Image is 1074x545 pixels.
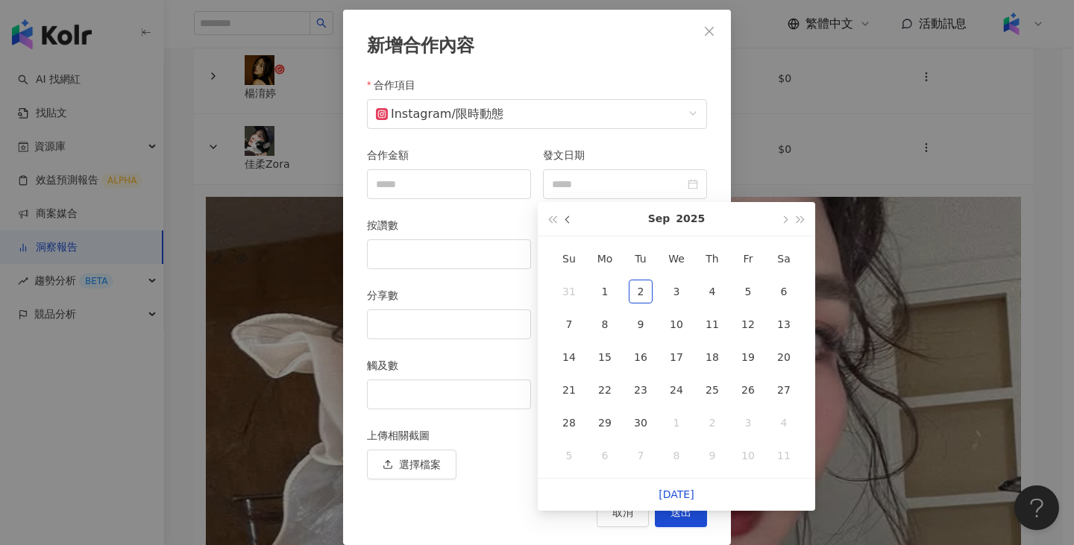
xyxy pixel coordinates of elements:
[665,444,688,467] div: 8
[700,444,724,467] div: 9
[730,406,766,439] td: 2025-10-03
[623,242,659,275] th: Tu
[629,312,653,336] div: 9
[587,308,623,341] td: 2025-09-08
[730,242,766,275] th: Fr
[659,488,694,500] a: [DATE]
[700,378,724,402] div: 25
[766,242,802,275] th: Sa
[655,497,707,527] button: 送出
[629,378,653,402] div: 23
[665,312,688,336] div: 10
[368,310,530,338] input: 分享數
[659,374,694,406] td: 2025-09-24
[551,242,587,275] th: Su
[551,374,587,406] td: 2025-09-21
[368,240,530,268] input: 按讚數
[623,275,659,308] td: 2025-09-02
[623,308,659,341] td: 2025-09-09
[659,439,694,472] td: 2025-10-08
[376,100,698,128] span: /
[694,275,730,308] td: 2025-09-04
[557,444,581,467] div: 5
[659,341,694,374] td: 2025-09-17
[587,439,623,472] td: 2025-10-06
[587,374,623,406] td: 2025-09-22
[552,176,685,192] input: 發文日期
[367,287,409,303] label: 分享數
[551,439,587,472] td: 2025-10-05
[766,439,802,472] td: 2025-10-11
[623,406,659,439] td: 2025-09-30
[694,374,730,406] td: 2025-09-25
[766,374,802,406] td: 2025-09-27
[593,444,617,467] div: 6
[557,280,581,303] div: 31
[612,506,633,518] span: 取消
[367,34,707,59] div: 新增合作內容
[736,280,760,303] div: 5
[593,378,617,402] div: 22
[694,242,730,275] th: Th
[367,217,409,233] label: 按讚數
[730,374,766,406] td: 2025-09-26
[587,406,623,439] td: 2025-09-29
[694,406,730,439] td: 2025-10-02
[736,345,760,369] div: 19
[623,374,659,406] td: 2025-09-23
[587,341,623,374] td: 2025-09-15
[766,341,802,374] td: 2025-09-20
[703,25,715,37] span: close
[730,308,766,341] td: 2025-09-12
[367,77,427,93] label: 合作項目
[629,345,653,369] div: 16
[665,345,688,369] div: 17
[629,411,653,435] div: 30
[593,312,617,336] div: 8
[587,275,623,308] td: 2025-09-01
[587,242,623,275] th: Mo
[593,280,617,303] div: 1
[399,459,441,470] span: 選擇檔案
[557,411,581,435] div: 28
[659,242,694,275] th: We
[659,308,694,341] td: 2025-09-10
[623,439,659,472] td: 2025-10-07
[551,308,587,341] td: 2025-09-07
[629,280,653,303] div: 2
[665,280,688,303] div: 3
[766,308,802,341] td: 2025-09-13
[543,147,596,163] label: 發文日期
[694,341,730,374] td: 2025-09-18
[671,506,691,518] span: 送出
[367,357,409,374] label: 觸及數
[700,411,724,435] div: 2
[766,275,802,308] td: 2025-09-06
[700,280,724,303] div: 4
[730,439,766,472] td: 2025-10-10
[557,312,581,336] div: 7
[736,411,760,435] div: 3
[766,406,802,439] td: 2025-10-04
[551,275,587,308] td: 2025-08-31
[367,427,441,444] label: 上傳相關截圖
[368,380,530,409] input: 觸及數
[623,341,659,374] td: 2025-09-16
[557,345,581,369] div: 14
[730,275,766,308] td: 2025-09-05
[772,345,796,369] div: 20
[772,411,796,435] div: 4
[665,378,688,402] div: 24
[551,341,587,374] td: 2025-09-14
[367,450,456,479] button: 選擇檔案
[665,411,688,435] div: 1
[659,275,694,308] td: 2025-09-03
[456,107,503,121] span: 限時動態
[772,312,796,336] div: 13
[730,341,766,374] td: 2025-09-19
[551,406,587,439] td: 2025-09-28
[694,16,724,46] button: Close
[736,444,760,467] div: 10
[694,308,730,341] td: 2025-09-11
[659,406,694,439] td: 2025-10-01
